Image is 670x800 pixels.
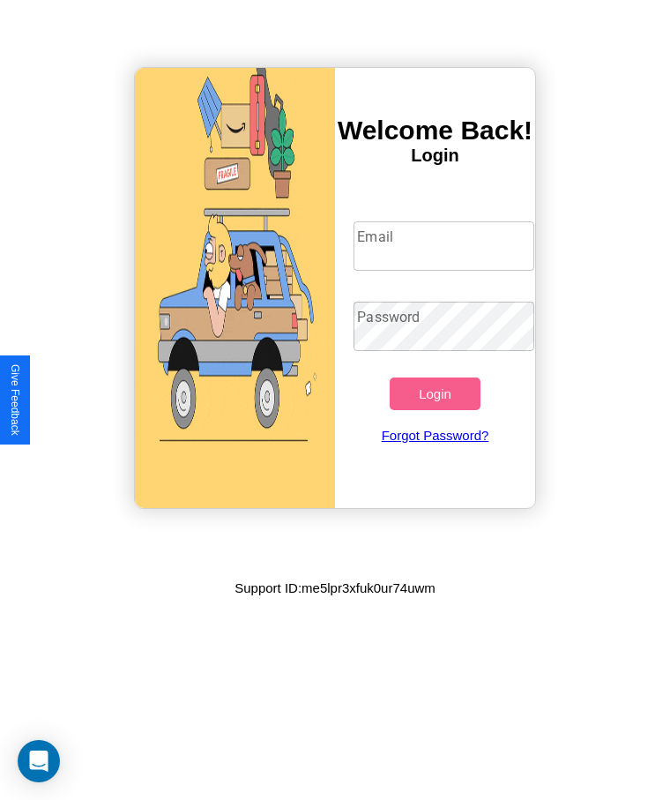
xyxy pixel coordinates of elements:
[18,740,60,782] div: Open Intercom Messenger
[345,410,525,460] a: Forgot Password?
[9,364,21,436] div: Give Feedback
[335,146,535,166] h4: Login
[390,378,480,410] button: Login
[135,68,335,508] img: gif
[234,576,435,600] p: Support ID: me5lpr3xfuk0ur74uwm
[335,116,535,146] h3: Welcome Back!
